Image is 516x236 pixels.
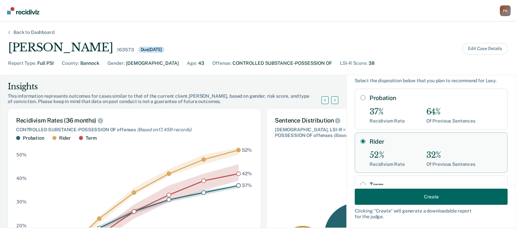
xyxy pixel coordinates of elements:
div: 37% [370,107,405,117]
div: Insights [8,81,330,92]
text: 30% [16,199,27,204]
span: (Based on 3,004 records ) [334,133,387,138]
div: 52% [370,150,405,160]
div: Sentence Distribution [275,117,420,124]
text: 20% [16,223,27,228]
div: Bannock [80,60,99,67]
div: Report Type : [8,60,36,67]
div: Select the disposition below that you plan to recommend for Lexy . [355,78,508,84]
text: 37% [242,183,252,188]
div: Recidivism Rate [370,161,405,167]
div: P K [500,5,511,16]
button: Profile dropdown button [500,5,511,16]
div: [PERSON_NAME] [8,41,113,54]
div: Age : [187,60,197,67]
label: Probation [370,94,502,102]
div: 32% [426,150,475,160]
div: CONTROLLED SUBSTANCE-POSSESSION OF [232,60,332,67]
div: Back to Dashboard [5,30,62,35]
div: [DEMOGRAPHIC_DATA] [126,60,179,67]
div: Due [DATE] [138,47,165,53]
div: 43 [198,60,204,67]
div: County : [62,60,79,67]
div: Clicking " Create " will generate a downloadable report for the judge. [355,208,508,220]
div: 64% [426,107,475,117]
label: Rider [370,138,502,145]
div: Of Previous Sentences [426,161,475,167]
div: 38 [369,60,375,67]
text: 52% [242,147,252,152]
div: Rider [59,135,71,141]
img: Recidiviz [7,7,39,14]
div: Recidivism Rates (36 months) [16,117,253,124]
div: CONTROLLED SUBSTANCE-POSSESSION OF offenses [16,127,253,133]
div: Offense : [212,60,231,67]
text: 42% [242,171,252,176]
div: [DEMOGRAPHIC_DATA], LSI-R = 31+, CONTROLLED SUBSTANCE-POSSESSION OF offenses [275,127,420,138]
div: LSI-R Score : [340,60,367,67]
label: Term [370,181,502,189]
text: 40% [16,176,27,181]
g: text [242,147,252,188]
div: This information represents outcomes for cases similar to that of the current client, [PERSON_NAM... [8,93,330,105]
div: Full PSI [37,60,54,67]
button: Create [355,189,508,205]
text: 50% [16,152,27,157]
div: Term [86,135,96,141]
button: Edit Case Details [462,43,508,54]
div: 163573 [117,47,134,53]
span: (Based on 17,459 records ) [137,127,191,132]
div: Probation [23,135,44,141]
div: Of Previous Sentences [426,118,475,124]
div: Recidivism Rate [370,118,405,124]
div: Gender : [107,60,125,67]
